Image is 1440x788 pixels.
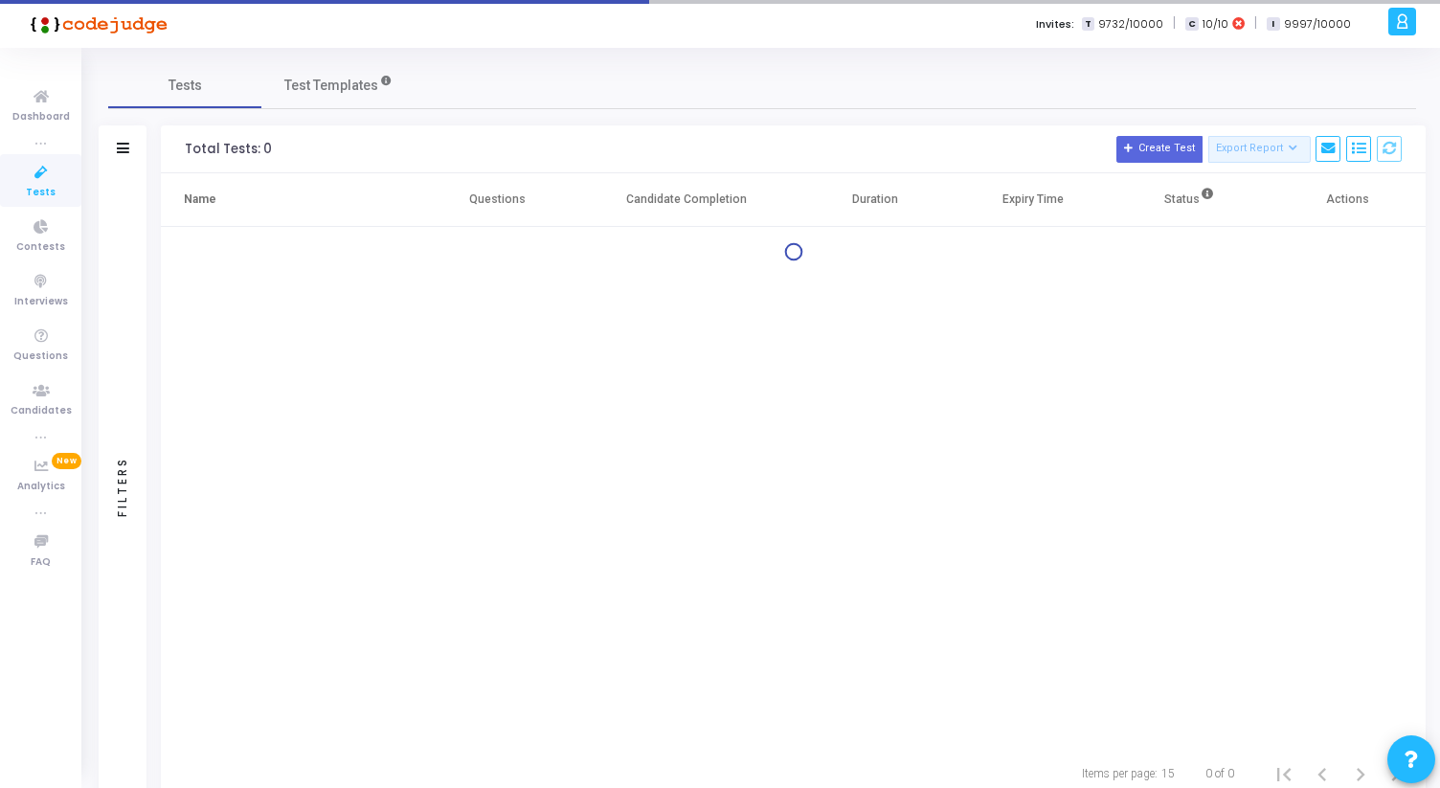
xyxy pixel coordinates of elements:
[1098,16,1163,33] span: 9732/10000
[419,173,576,227] th: Questions
[576,173,797,227] th: Candidate Completion
[1082,17,1094,32] span: T
[17,479,65,495] span: Analytics
[169,76,202,96] span: Tests
[1205,765,1234,782] div: 0 of 0
[1284,16,1351,33] span: 9997/10000
[26,185,56,201] span: Tests
[1036,16,1074,33] label: Invites:
[1269,173,1426,227] th: Actions
[1161,765,1175,782] div: 15
[1185,17,1198,32] span: C
[161,173,419,227] th: Name
[797,173,954,227] th: Duration
[24,5,168,43] img: logo
[14,294,68,310] span: Interviews
[114,381,131,592] div: Filters
[13,349,68,365] span: Questions
[185,142,272,157] div: Total Tests: 0
[11,403,72,419] span: Candidates
[12,109,70,125] span: Dashboard
[1254,13,1257,34] span: |
[1112,173,1269,227] th: Status
[1203,16,1228,33] span: 10/10
[31,554,51,571] span: FAQ
[16,239,65,256] span: Contests
[1082,765,1158,782] div: Items per page:
[1116,136,1203,163] button: Create Test
[52,453,81,469] span: New
[954,173,1111,227] th: Expiry Time
[1267,17,1279,32] span: I
[284,76,378,96] span: Test Templates
[1208,136,1311,163] button: Export Report
[1173,13,1176,34] span: |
